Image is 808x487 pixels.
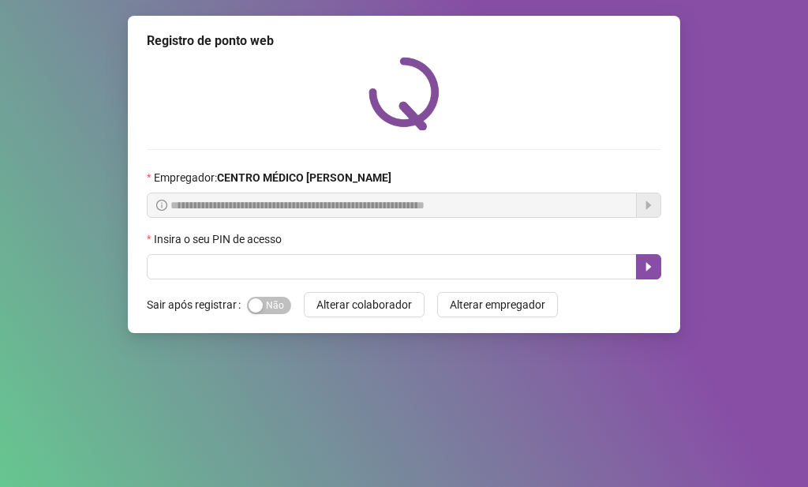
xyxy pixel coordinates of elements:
label: Sair após registrar [147,292,247,317]
span: info-circle [156,200,167,211]
button: Alterar colaborador [304,292,425,317]
span: caret-right [642,260,655,273]
span: Alterar colaborador [316,296,412,313]
strong: CENTRO MÉDICO [PERSON_NAME] [217,171,391,184]
button: Alterar empregador [437,292,558,317]
span: Alterar empregador [450,296,545,313]
span: Empregador : [154,169,391,186]
img: QRPoint [368,57,440,130]
div: Registro de ponto web [147,32,661,51]
label: Insira o seu PIN de acesso [147,230,292,248]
